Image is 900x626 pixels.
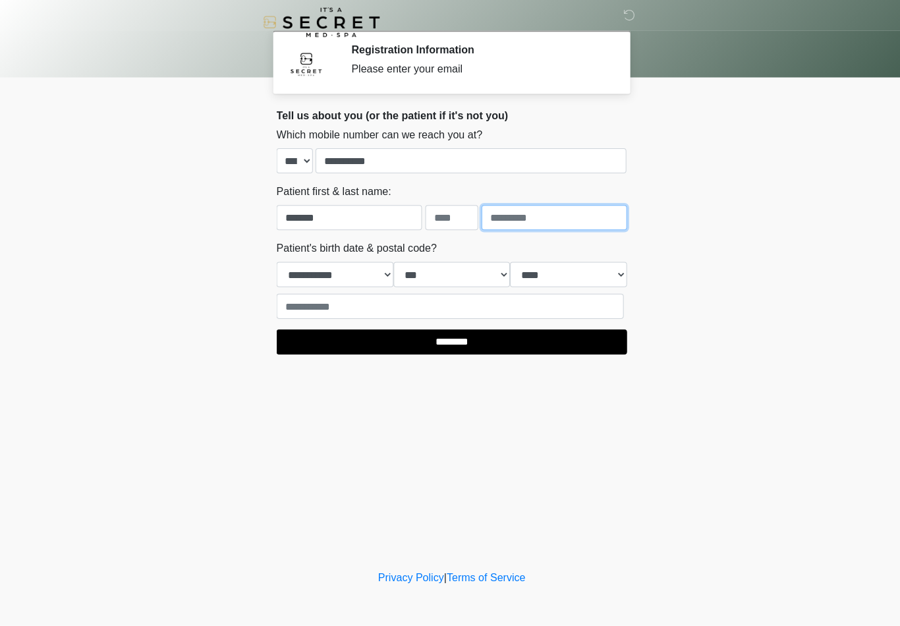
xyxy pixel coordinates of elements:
[275,111,625,124] h2: Tell us about you (or the patient if it's not you)
[377,573,443,584] a: Privacy Policy
[350,46,605,59] h2: Registration Information
[275,242,435,258] label: Patient's birth date & postal code?
[350,64,605,80] div: Please enter your email
[285,46,325,86] img: Agent Avatar
[262,10,378,40] img: It's A Secret Med Spa Logo
[275,129,480,145] label: Which mobile number can we reach you at?
[442,573,445,584] a: |
[275,186,389,202] label: Patient first & last name:
[445,573,523,584] a: Terms of Service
